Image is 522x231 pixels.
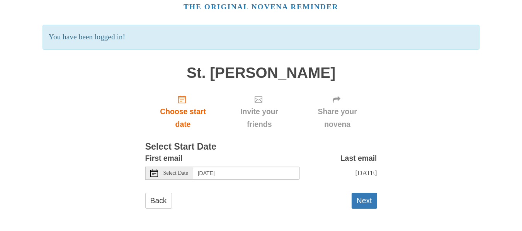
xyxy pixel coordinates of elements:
label: Last email [340,152,377,165]
a: Back [145,193,172,209]
label: First email [145,152,183,165]
p: You have been logged in! [43,25,479,50]
span: [DATE] [355,169,377,177]
span: Select Date [163,170,188,176]
h1: St. [PERSON_NAME] [145,65,377,81]
span: Share your novena [306,105,369,131]
span: Invite your friends [228,105,290,131]
div: Click "Next" to confirm your start date first. [298,89,377,135]
span: Choose start date [153,105,213,131]
div: Click "Next" to confirm your start date first. [221,89,298,135]
button: Next [352,193,377,209]
h3: Select Start Date [145,142,377,152]
a: Choose start date [145,89,221,135]
a: The original novena reminder [184,3,338,11]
